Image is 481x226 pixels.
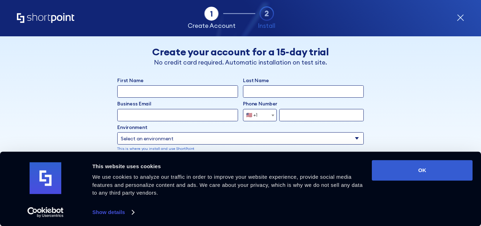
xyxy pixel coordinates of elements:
img: logo [30,163,61,194]
button: OK [372,160,473,181]
span: We use cookies to analyze our traffic in order to improve your website experience, provide social... [92,174,363,196]
a: Show details [92,207,134,218]
div: This website uses cookies [92,162,364,171]
a: Usercentrics Cookiebot - opens in a new window [15,207,76,218]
